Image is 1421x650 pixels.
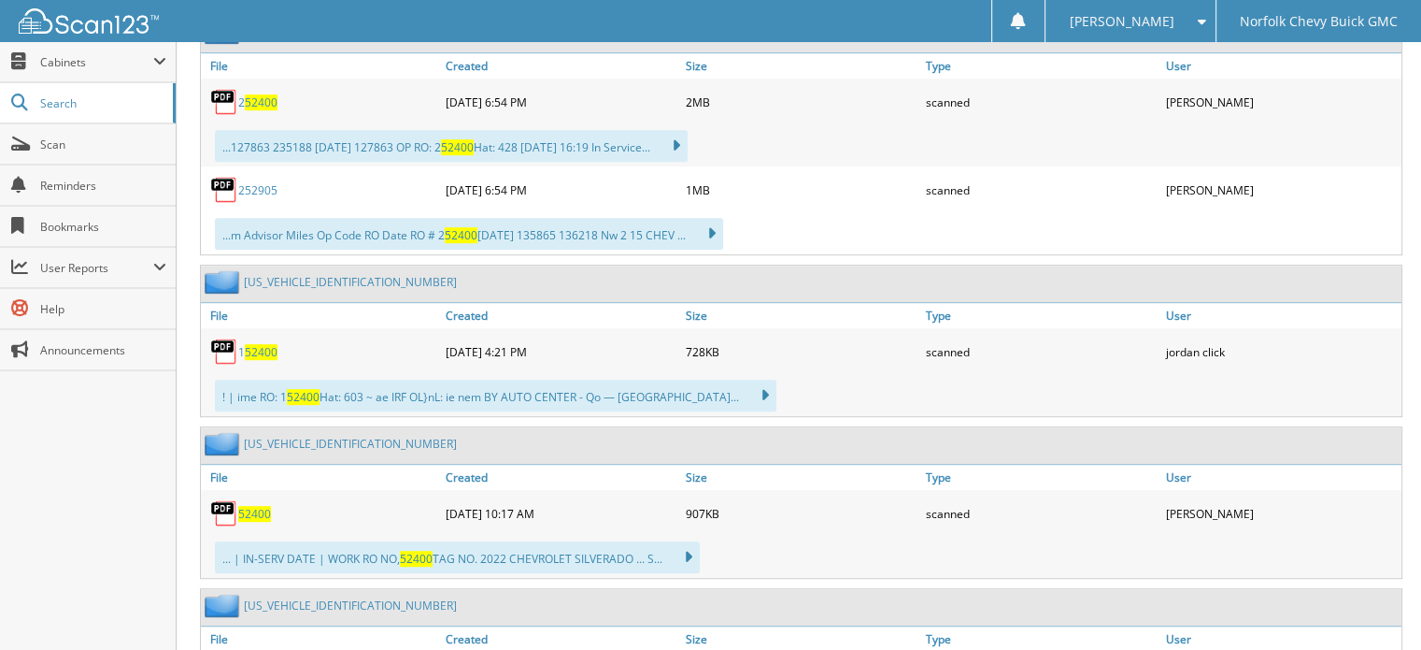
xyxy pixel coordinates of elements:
[245,344,277,360] span: 52400
[210,176,238,204] img: PDF.png
[1161,171,1401,209] div: [PERSON_NAME]
[1069,16,1173,27] span: [PERSON_NAME]
[210,88,238,116] img: PDF.png
[441,53,681,79] a: Created
[681,171,921,209] div: 1MB
[210,499,238,527] img: PDF.png
[205,594,244,617] img: folder2.png
[19,8,159,34] img: scan123-logo-white.svg
[1161,53,1401,79] a: User
[238,182,277,198] a: 252905
[40,219,166,235] span: Bookmarks
[681,83,921,121] div: 2MB
[215,542,700,573] div: ... | IN-SERV DATE | WORK RO NO, TAG NO. 2022 CHEVROLET SILVERADO ... S...
[921,333,1161,370] div: scanned
[441,83,681,121] div: [DATE] 6:54 PM
[238,94,277,110] a: 252400
[215,218,723,250] div: ...m Advisor Miles Op Code RO Date RO # 2 [DATE] 135865 136218 Nw 2 15 CHEV ...
[40,178,166,194] span: Reminders
[205,270,244,294] img: folder2.png
[244,436,457,452] a: [US_VEHICLE_IDENTIFICATION_NUMBER]
[921,53,1161,79] a: Type
[40,342,166,358] span: Announcements
[210,338,238,366] img: PDF.png
[40,260,153,276] span: User Reports
[40,54,153,70] span: Cabinets
[245,94,277,110] span: 52400
[40,95,163,111] span: Search
[287,389,320,405] span: 52400
[441,465,681,490] a: Created
[201,465,441,490] a: File
[40,137,166,152] span: Scan
[1161,465,1401,490] a: User
[201,53,441,79] a: File
[921,465,1161,490] a: Type
[441,495,681,532] div: [DATE] 10:17 AM
[244,274,457,290] a: [US_VEHICLE_IDENTIFICATION_NUMBER]
[441,139,474,155] span: 52400
[441,333,681,370] div: [DATE] 4:21 PM
[1161,495,1401,532] div: [PERSON_NAME]
[1161,333,1401,370] div: jordan click
[681,303,921,328] a: Size
[1240,16,1398,27] span: Norfolk Chevy Buick GMC
[400,551,433,567] span: 52400
[681,465,921,490] a: Size
[1328,560,1421,650] iframe: Chat Widget
[681,53,921,79] a: Size
[215,380,776,412] div: ! | ime RO: 1 Hat: 603 ~ ae IRF OL}nL: ie nem BY AUTO CENTER - Qo — [GEOGRAPHIC_DATA]...
[681,495,921,532] div: 907KB
[238,344,277,360] a: 152400
[244,598,457,614] a: [US_VEHICLE_IDENTIFICATION_NUMBER]
[1161,303,1401,328] a: User
[921,495,1161,532] div: scanned
[441,303,681,328] a: Created
[921,83,1161,121] div: scanned
[40,301,166,317] span: Help
[215,130,688,162] div: ...127863 235188 [DATE] 127863 OP RO: 2 Hat: 428 [DATE] 16:19 In Service...
[205,432,244,455] img: folder2.png
[921,303,1161,328] a: Type
[1161,83,1401,121] div: [PERSON_NAME]
[681,333,921,370] div: 728KB
[445,227,477,243] span: 52400
[921,171,1161,209] div: scanned
[238,506,271,522] a: 52400
[201,303,441,328] a: File
[441,171,681,209] div: [DATE] 6:54 PM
